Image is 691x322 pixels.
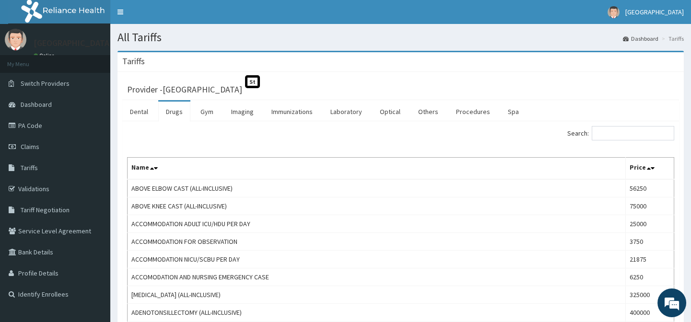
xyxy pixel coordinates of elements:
[323,102,370,122] a: Laboratory
[122,102,156,122] a: Dental
[626,233,674,251] td: 3750
[608,6,620,18] img: User Image
[372,102,408,122] a: Optical
[21,206,70,214] span: Tariff Negotiation
[128,251,626,268] td: ACCOMMODATION NICU/SCBU PER DAY
[448,102,498,122] a: Procedures
[128,233,626,251] td: ACCOMMODATION FOR OBSERVATION
[128,158,626,180] th: Name
[5,29,26,50] img: User Image
[223,102,261,122] a: Imaging
[18,48,39,72] img: d_794563401_company_1708531726252_794563401
[21,79,70,88] span: Switch Providers
[659,34,684,43] li: Tariffs
[626,158,674,180] th: Price
[626,304,674,322] td: 400000
[34,39,113,47] p: [GEOGRAPHIC_DATA]
[128,268,626,286] td: ACCOMODATION AND NURSING EMERGENCY CASE
[193,102,221,122] a: Gym
[128,197,626,215] td: ABOVE KNEE CAST (ALL-INCLUSIVE)
[626,215,674,233] td: 25000
[626,268,674,286] td: 6250
[158,102,190,122] a: Drugs
[50,54,161,66] div: Chat with us now
[625,8,684,16] span: [GEOGRAPHIC_DATA]
[128,286,626,304] td: [MEDICAL_DATA] (ALL-INCLUSIVE)
[567,126,674,140] label: Search:
[626,286,674,304] td: 325000
[5,218,183,251] textarea: Type your message and hit 'Enter'
[34,52,57,59] a: Online
[245,75,260,88] span: St
[128,304,626,322] td: ADENOTONSILLECTOMY (ALL-INCLUSIVE)
[127,85,242,94] h3: Provider - [GEOGRAPHIC_DATA]
[626,179,674,197] td: 56250
[157,5,180,28] div: Minimize live chat window
[21,100,52,109] span: Dashboard
[117,31,684,44] h1: All Tariffs
[21,142,39,151] span: Claims
[626,251,674,268] td: 21875
[623,34,658,43] a: Dashboard
[128,179,626,197] td: ABOVE ELBOW CAST (ALL-INCLUSIVE)
[592,126,674,140] input: Search:
[264,102,320,122] a: Immunizations
[410,102,446,122] a: Others
[500,102,527,122] a: Spa
[128,215,626,233] td: ACCOMMODATION ADULT ICU/HDU PER DAY
[21,163,38,172] span: Tariffs
[122,57,145,66] h3: Tariffs
[626,197,674,215] td: 75000
[56,99,132,195] span: We're online!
